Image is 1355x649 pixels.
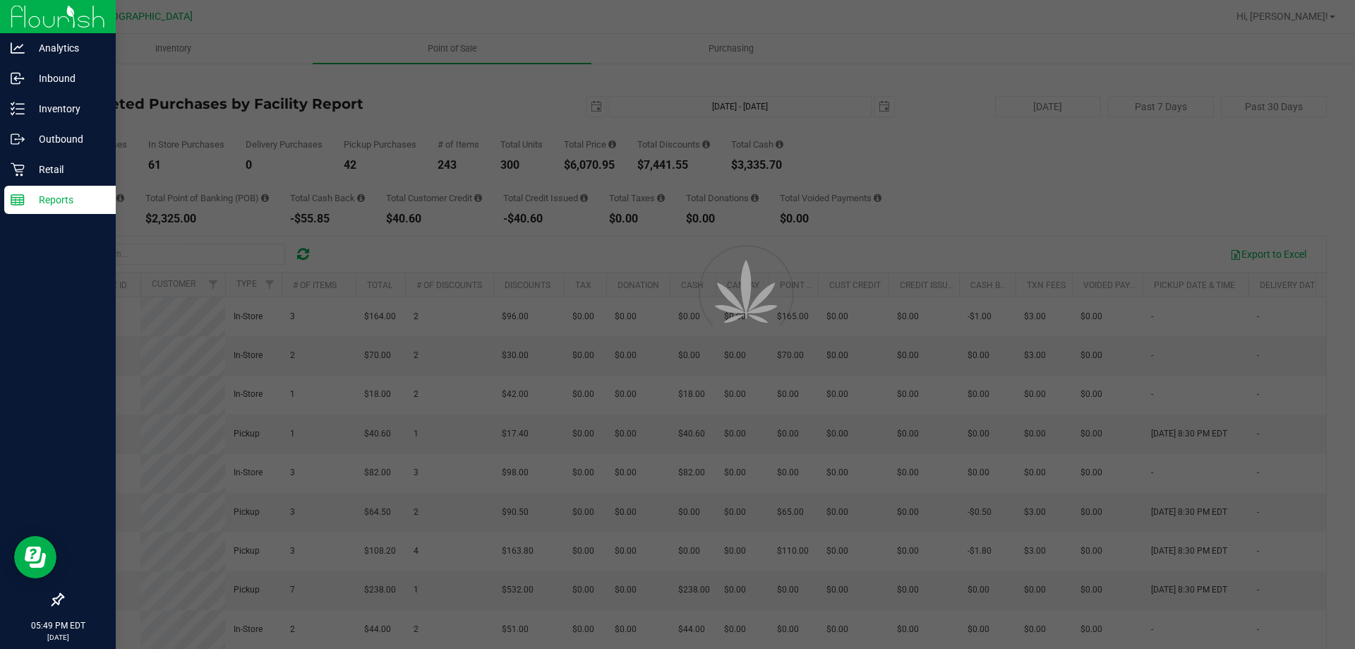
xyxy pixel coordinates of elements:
[11,41,25,55] inline-svg: Analytics
[6,619,109,632] p: 05:49 PM EDT
[25,70,109,87] p: Inbound
[14,536,56,578] iframe: Resource center
[11,193,25,207] inline-svg: Reports
[11,71,25,85] inline-svg: Inbound
[11,132,25,146] inline-svg: Outbound
[25,161,109,178] p: Retail
[25,100,109,117] p: Inventory
[11,102,25,116] inline-svg: Inventory
[25,40,109,56] p: Analytics
[6,632,109,643] p: [DATE]
[11,162,25,177] inline-svg: Retail
[25,191,109,208] p: Reports
[25,131,109,148] p: Outbound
